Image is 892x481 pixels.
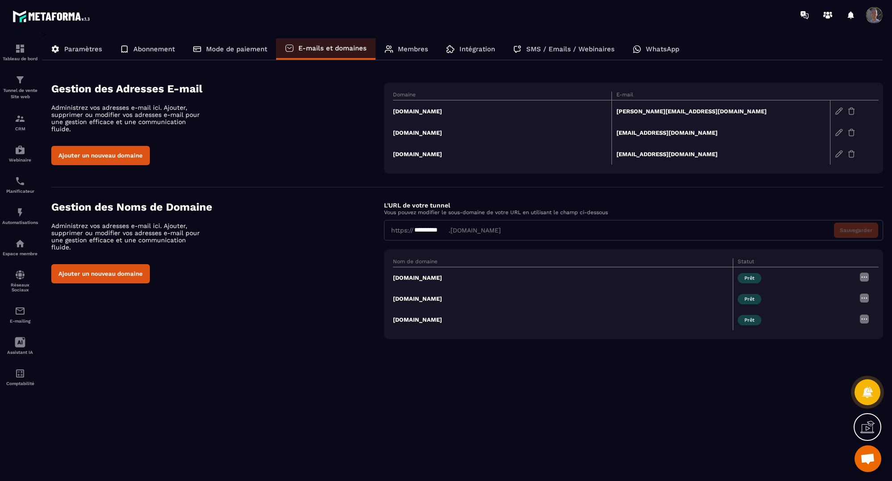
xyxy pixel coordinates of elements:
[2,361,38,393] a: accountantaccountantComptabilité
[298,44,367,52] p: E-mails et domaines
[393,100,611,122] td: [DOMAIN_NAME]
[2,330,38,361] a: Assistant IA
[611,143,830,165] td: [EMAIL_ADDRESS][DOMAIN_NAME]
[15,368,25,379] img: accountant
[384,209,883,216] p: Vous pouvez modifier le sous-domaine de votre URL en utilisant le champ ci-dessous
[393,258,733,267] th: Nom de domaine
[15,238,25,249] img: automations
[2,319,38,323] p: E-mailing
[459,45,495,53] p: Intégration
[15,176,25,187] img: scheduler
[2,299,38,330] a: emailemailE-mailing
[738,294,761,304] span: Prêt
[393,122,611,143] td: [DOMAIN_NAME]
[2,220,38,225] p: Automatisations
[835,107,843,115] img: edit-gr.78e3acdd.svg
[835,150,843,158] img: edit-gr.78e3acdd.svg
[42,30,883,352] div: >
[393,143,611,165] td: [DOMAIN_NAME]
[859,293,870,303] img: more
[2,138,38,169] a: automationsautomationsWebinaire
[847,107,855,115] img: trash-gr.2c9399ab.svg
[855,445,881,472] div: Ouvrir le chat
[526,45,615,53] p: SMS / Emails / Webinaires
[738,273,761,283] span: Prêt
[15,306,25,316] img: email
[611,122,830,143] td: [EMAIL_ADDRESS][DOMAIN_NAME]
[393,288,733,309] td: [DOMAIN_NAME]
[2,263,38,299] a: social-networksocial-networkRéseaux Sociaux
[738,315,761,325] span: Prêt
[2,282,38,292] p: Réseaux Sociaux
[64,45,102,53] p: Paramètres
[2,381,38,386] p: Comptabilité
[733,258,854,267] th: Statut
[12,8,93,25] img: logo
[2,200,38,232] a: automationsautomationsAutomatisations
[15,270,25,280] img: social-network
[835,129,843,137] img: edit-gr.78e3acdd.svg
[2,107,38,138] a: formationformationCRM
[15,113,25,124] img: formation
[2,37,38,68] a: formationformationTableau de bord
[2,68,38,107] a: formationformationTunnel de vente Site web
[2,158,38,162] p: Webinaire
[847,150,855,158] img: trash-gr.2c9399ab.svg
[2,169,38,200] a: schedulerschedulerPlanificateur
[206,45,267,53] p: Mode de paiement
[646,45,679,53] p: WhatsApp
[51,264,150,283] button: Ajouter un nouveau domaine
[393,309,733,330] td: [DOMAIN_NAME]
[847,129,855,137] img: trash-gr.2c9399ab.svg
[15,43,25,54] img: formation
[2,251,38,256] p: Espace membre
[51,222,207,251] p: Administrez vos adresses e-mail ici. Ajouter, supprimer ou modifier vos adresses e-mail pour une ...
[611,91,830,100] th: E-mail
[611,100,830,122] td: [PERSON_NAME][EMAIL_ADDRESS][DOMAIN_NAME]
[859,272,870,282] img: more
[2,232,38,263] a: automationsautomationsEspace membre
[393,267,733,289] td: [DOMAIN_NAME]
[2,56,38,61] p: Tableau de bord
[398,45,428,53] p: Membres
[2,350,38,355] p: Assistant IA
[133,45,175,53] p: Abonnement
[51,146,150,165] button: Ajouter un nouveau domaine
[2,189,38,194] p: Planificateur
[15,145,25,155] img: automations
[2,87,38,100] p: Tunnel de vente Site web
[2,126,38,131] p: CRM
[51,104,207,133] p: Administrez vos adresses e-mail ici. Ajouter, supprimer ou modifier vos adresses e-mail pour une ...
[15,207,25,218] img: automations
[859,314,870,324] img: more
[393,91,611,100] th: Domaine
[51,83,384,95] h4: Gestion des Adresses E-mail
[51,201,384,213] h4: Gestion des Noms de Domaine
[15,75,25,85] img: formation
[384,202,450,209] label: L'URL de votre tunnel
